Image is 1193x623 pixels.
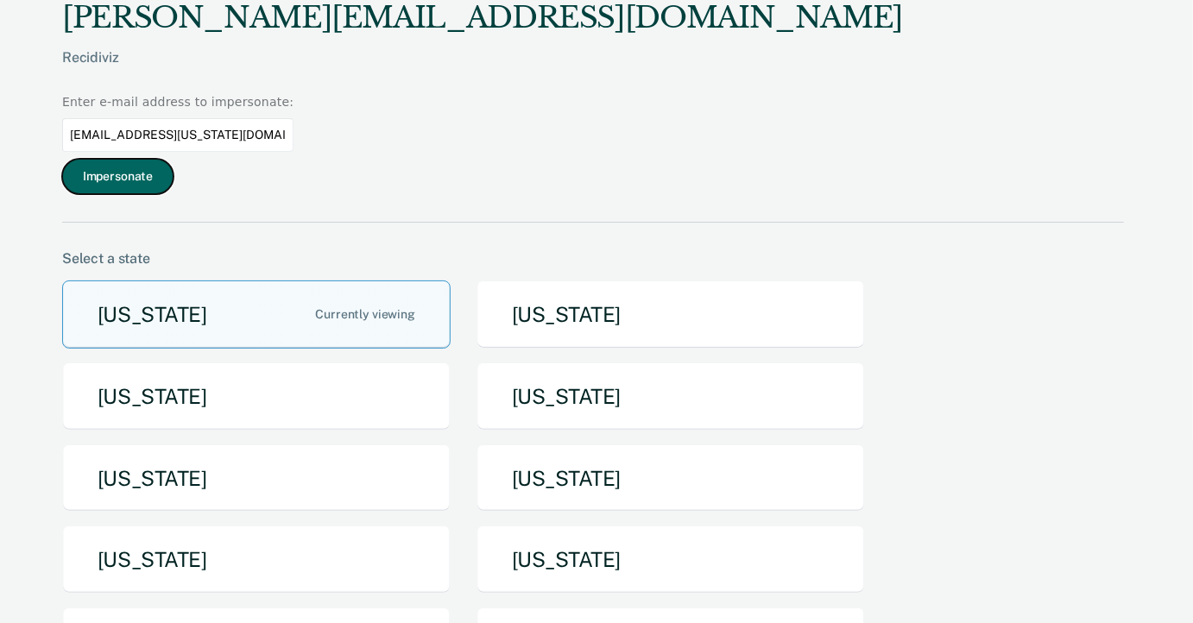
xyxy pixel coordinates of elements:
div: Enter e-mail address to impersonate: [62,93,294,111]
button: Impersonate [62,159,174,194]
div: Recidiviz [62,49,903,93]
button: [US_STATE] [477,362,865,431]
button: [US_STATE] [477,444,865,513]
button: [US_STATE] [62,525,451,594]
div: Select a state [62,250,1124,267]
button: [US_STATE] [477,280,865,349]
input: Enter an email to impersonate... [62,118,294,152]
button: [US_STATE] [477,525,865,594]
button: [US_STATE] [62,280,451,349]
button: [US_STATE] [62,444,451,513]
button: [US_STATE] [62,362,451,431]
